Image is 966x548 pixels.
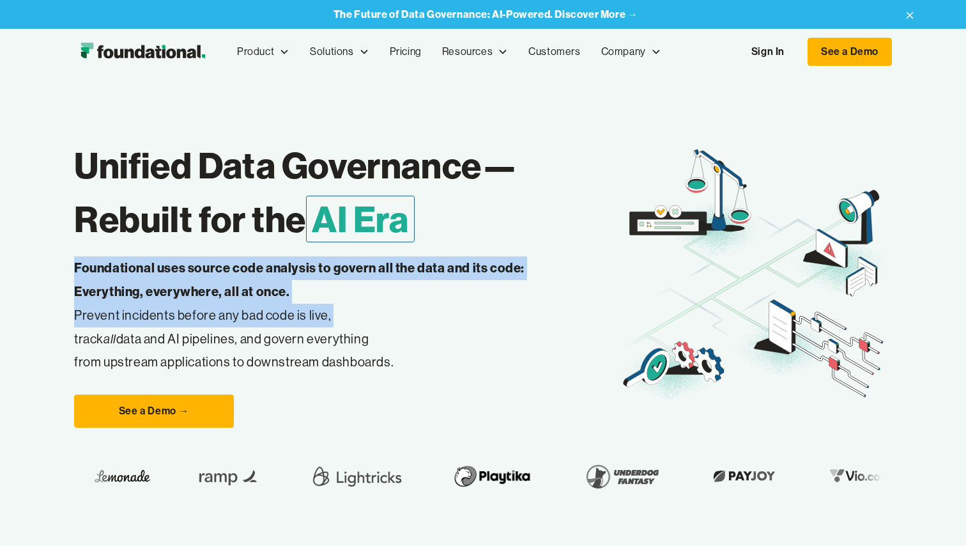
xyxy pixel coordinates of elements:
[432,31,518,73] div: Resources
[706,466,781,486] img: Payjoy
[74,395,234,428] a: See a Demo →
[333,8,638,20] a: The Future of Data Governance: AI-Powered. Discover More →
[308,458,405,494] img: Lightricks
[190,458,267,494] img: Ramp
[379,31,432,73] a: Pricing
[237,43,274,60] div: Product
[74,139,619,246] h1: Unified Data Governance— Rebuilt for the
[310,43,353,60] div: Solutions
[591,31,671,73] div: Company
[227,31,300,73] div: Product
[300,31,379,73] div: Solutions
[578,458,665,494] img: Underdog Fantasy
[601,43,646,60] div: Company
[74,260,525,299] strong: Foundational uses source code analysis to govern all the data and its code: Everything, everywher...
[822,466,896,486] img: Vio.com
[74,39,211,65] a: home
[103,331,116,347] em: all
[306,196,415,242] span: AI Era
[74,256,565,374] p: Prevent incidents before any bad code is live, track data and AI pipelines, and govern everything...
[74,39,211,65] img: Foundational Logo
[808,38,892,66] a: See a Demo
[518,31,590,73] a: Customers
[446,458,537,494] img: Playtika
[739,38,797,65] a: Sign In
[442,43,493,60] div: Resources
[94,466,149,486] img: Lemonade
[902,487,966,548] iframe: Chat Widget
